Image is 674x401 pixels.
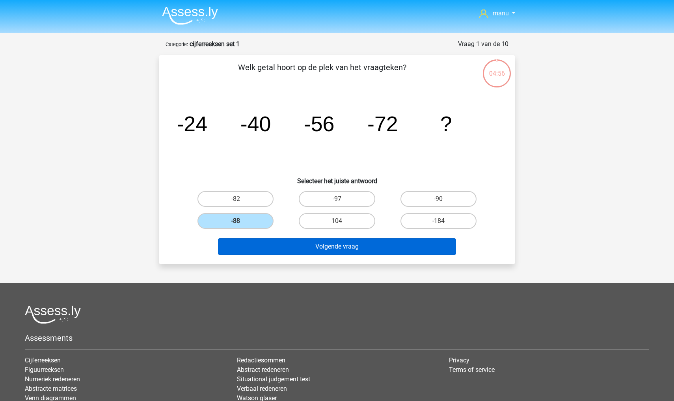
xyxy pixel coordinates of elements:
a: Numeriek redeneren [25,375,80,383]
h6: Selecteer het juiste antwoord [172,171,502,185]
a: Terms of service [449,366,495,373]
tspan: -72 [367,112,398,136]
label: -97 [299,191,375,207]
a: Abstracte matrices [25,385,77,392]
label: 104 [299,213,375,229]
small: Categorie: [166,41,188,47]
tspan: -24 [177,112,207,136]
a: Verbaal redeneren [237,385,287,392]
div: Vraag 1 van de 10 [458,39,508,49]
label: -82 [197,191,274,207]
div: 04:56 [482,59,512,78]
span: manu [493,9,509,17]
tspan: -40 [240,112,271,136]
tspan: ? [440,112,452,136]
h5: Assessments [25,333,649,343]
a: Cijferreeksen [25,356,61,364]
button: Volgende vraag [218,238,456,255]
a: Privacy [449,356,469,364]
a: Situational judgement test [237,375,310,383]
a: Redactiesommen [237,356,285,364]
p: Welk getal hoort op de plek van het vraagteken? [172,61,473,85]
strong: cijferreeksen set 1 [190,40,240,48]
label: -90 [400,191,477,207]
a: Figuurreeksen [25,366,64,373]
img: Assessly [162,6,218,25]
a: manu [476,9,518,18]
a: Abstract redeneren [237,366,289,373]
img: Assessly logo [25,305,81,324]
label: -88 [197,213,274,229]
tspan: -56 [304,112,335,136]
label: -184 [400,213,477,229]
